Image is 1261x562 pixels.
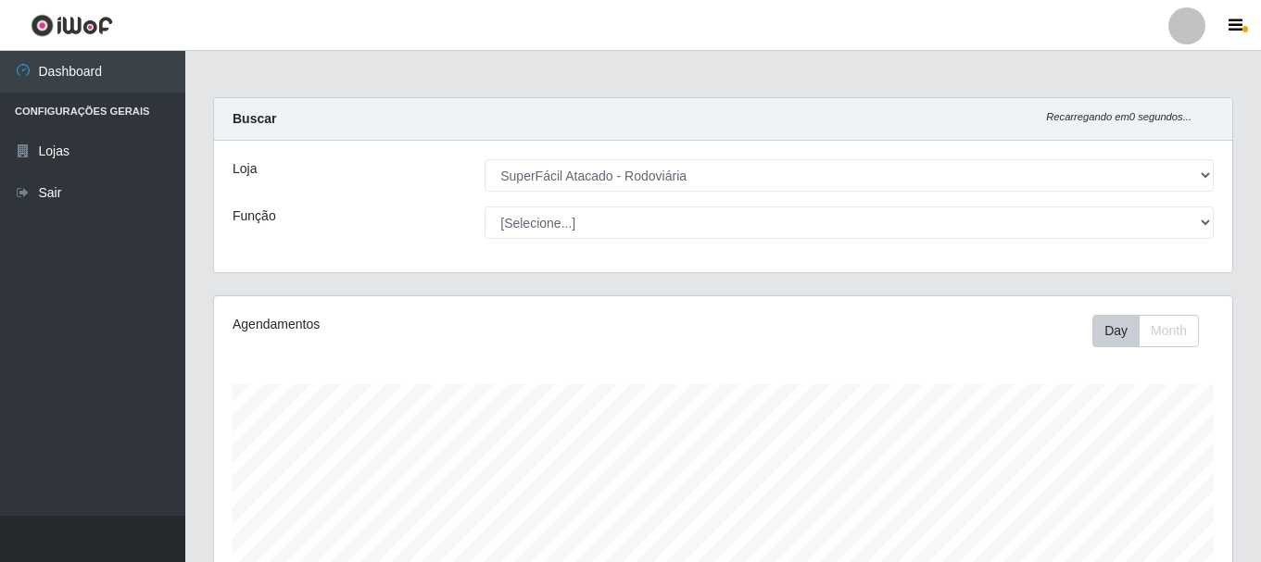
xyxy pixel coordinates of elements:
[233,315,625,334] div: Agendamentos
[1092,315,1140,347] button: Day
[1092,315,1214,347] div: Toolbar with button groups
[233,206,276,226] label: Função
[1139,315,1199,347] button: Month
[233,159,257,179] label: Loja
[233,111,276,126] strong: Buscar
[1092,315,1199,347] div: First group
[31,14,113,37] img: CoreUI Logo
[1046,111,1192,122] i: Recarregando em 0 segundos...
